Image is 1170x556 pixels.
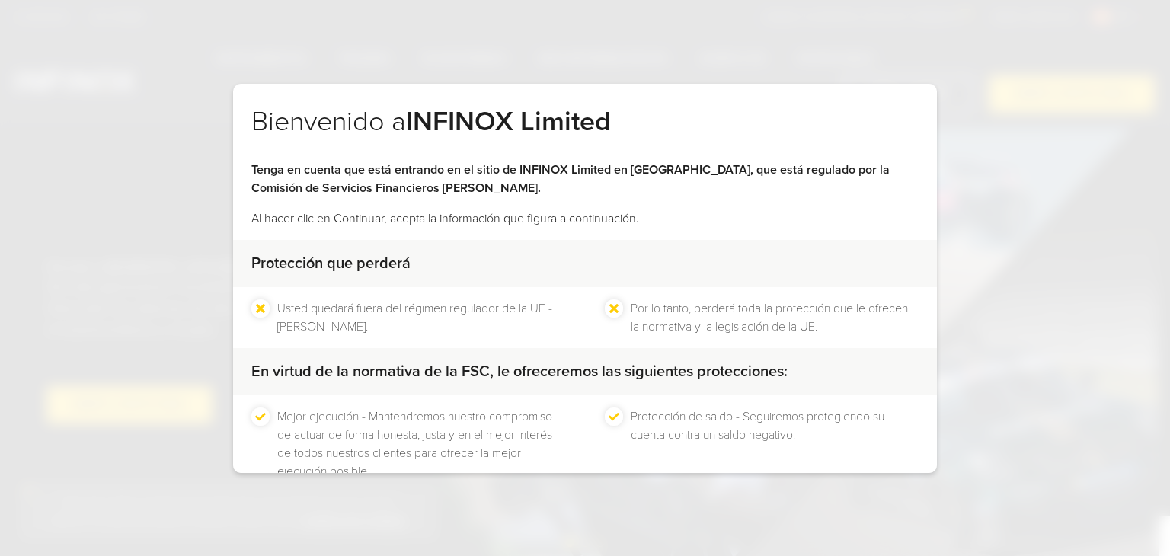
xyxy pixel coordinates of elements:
[277,299,565,336] li: Usted quedará fuera del régimen regulador de la UE - [PERSON_NAME].
[251,162,890,196] strong: Tenga en cuenta que está entrando en el sitio de INFINOX Limited en [GEOGRAPHIC_DATA], que está r...
[251,105,919,161] h2: Bienvenido a
[251,363,788,381] strong: En virtud de la normativa de la FSC, le ofreceremos las siguientes protecciones:
[251,254,411,273] strong: Protección que perderá
[406,105,611,138] strong: INFINOX Limited
[277,407,565,481] li: Mejor ejecución - Mantendremos nuestro compromiso de actuar de forma honesta, justa y en el mejor...
[631,299,919,336] li: Por lo tanto, perderá toda la protección que le ofrecen la normativa y la legislación de la UE.
[251,209,919,228] p: Al hacer clic en Continuar, acepta la información que figura a continuación.
[631,407,919,481] li: Protección de saldo - Seguiremos protegiendo su cuenta contra un saldo negativo.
